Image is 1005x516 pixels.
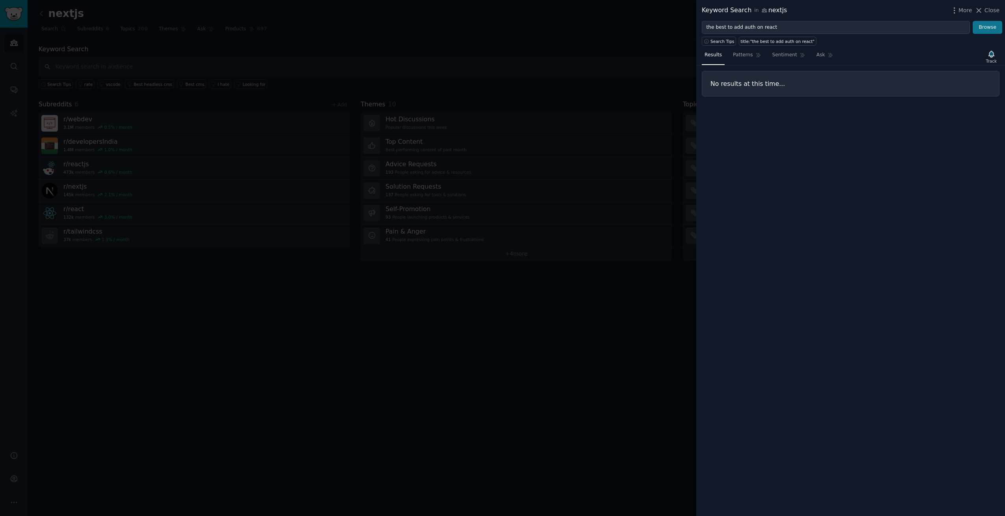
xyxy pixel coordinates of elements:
[702,49,725,65] a: Results
[985,6,999,15] span: Close
[739,37,816,46] a: title:"the best to add auth on react"
[741,39,815,44] div: title:"the best to add auth on react"
[986,58,997,64] div: Track
[702,21,970,34] input: Try a keyword related to your business
[814,49,836,65] a: Ask
[710,80,991,88] h3: No results at this time...
[959,6,972,15] span: More
[710,39,734,44] span: Search Tips
[950,6,972,15] button: More
[702,6,787,15] div: Keyword Search nextjs
[772,52,797,59] span: Sentiment
[983,48,999,65] button: Track
[702,37,736,46] button: Search Tips
[754,7,758,14] span: in
[973,21,1002,34] button: Browse
[975,6,999,15] button: Close
[705,52,722,59] span: Results
[770,49,808,65] a: Sentiment
[816,52,825,59] span: Ask
[730,49,764,65] a: Patterns
[733,52,753,59] span: Patterns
